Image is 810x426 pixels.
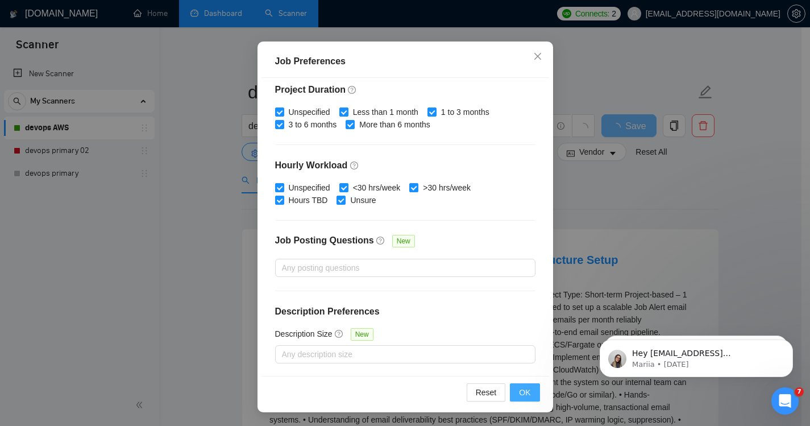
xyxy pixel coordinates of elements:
[284,181,335,194] span: Unspecified
[335,329,344,338] span: question-circle
[275,159,535,172] h4: Hourly Workload
[437,106,494,118] span: 1 to 3 months
[350,161,359,170] span: question-circle
[533,52,542,61] span: close
[275,55,535,68] div: Job Preferences
[510,383,539,402] button: OK
[771,387,799,415] iframe: Intercom live chat
[348,85,357,94] span: question-circle
[275,234,374,247] h4: Job Posting Questions
[275,83,535,97] h4: Project Duration
[392,235,415,247] span: New
[284,106,335,118] span: Unspecified
[275,305,535,319] h4: Description Preferences
[284,194,333,206] span: Hours TBD
[348,106,423,118] span: Less than 1 month
[355,118,435,131] span: More than 6 months
[346,194,380,206] span: Unsure
[418,181,475,194] span: >30 hrs/week
[522,42,553,72] button: Close
[467,383,506,402] button: Reset
[284,118,342,131] span: 3 to 6 months
[795,387,804,396] span: 7
[583,316,810,395] iframe: Intercom notifications message
[376,236,385,245] span: question-circle
[351,328,373,341] span: New
[275,328,333,340] h5: Description Size
[519,386,530,399] span: OK
[476,386,497,399] span: Reset
[348,181,405,194] span: <30 hrs/week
